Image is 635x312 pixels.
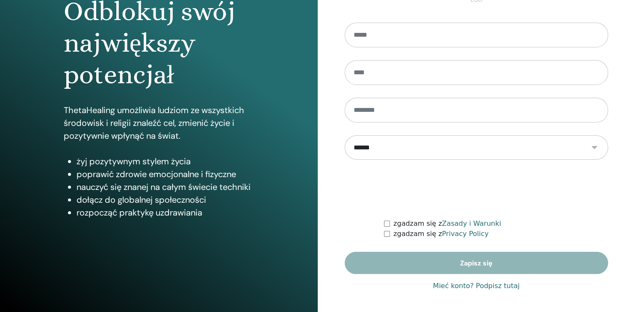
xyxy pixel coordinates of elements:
label: zgadzam się z [393,219,501,229]
a: Mieć konto? Podpisz tutaj [433,281,520,291]
label: zgadzam się z [393,229,489,239]
li: dołącz do globalnej społeczności [77,193,254,206]
p: ThetaHealing umożliwia ludziom ze wszystkich środowisk i religii znaleźć cel, zmienić życie i poz... [64,104,254,142]
li: poprawić zdrowie emocjonalne i fizyczne [77,168,254,181]
li: rozpocząć praktykę uzdrawiania [77,206,254,219]
a: Zasady i Warunki [442,219,501,227]
li: nauczyć się znanej na całym świecie techniki [77,181,254,193]
a: Privacy Policy [442,230,488,238]
iframe: reCAPTCHA [411,172,541,206]
li: żyj pozytywnym stylem życia [77,155,254,168]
